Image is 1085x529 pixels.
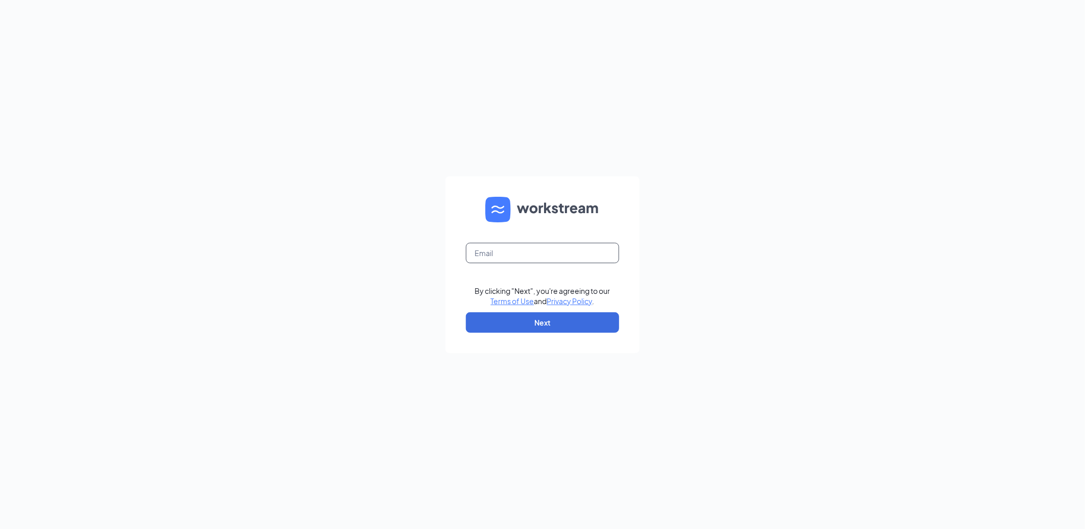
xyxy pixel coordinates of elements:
button: Next [466,312,619,333]
input: Email [466,243,619,263]
a: Terms of Use [491,296,534,306]
div: By clicking "Next", you're agreeing to our and . [475,286,610,306]
a: Privacy Policy [547,296,593,306]
img: WS logo and Workstream text [485,197,600,222]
